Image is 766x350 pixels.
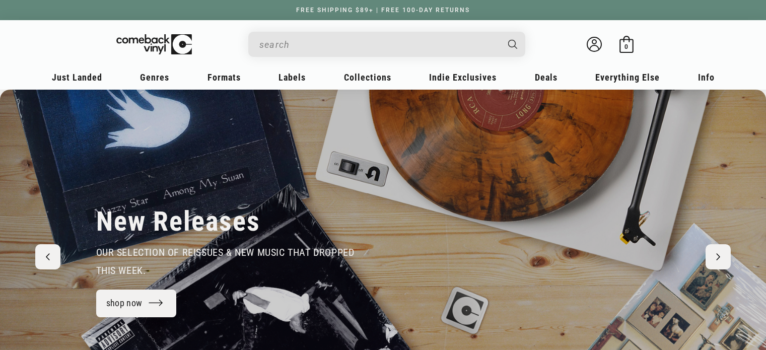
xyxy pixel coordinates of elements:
[344,72,391,83] span: Collections
[207,72,241,83] span: Formats
[429,72,497,83] span: Indie Exclusives
[278,72,306,83] span: Labels
[535,72,558,83] span: Deals
[96,290,177,317] a: shop now
[698,72,715,83] span: Info
[248,32,525,57] div: Search
[259,34,498,55] input: search
[35,244,60,269] button: Previous slide
[595,72,660,83] span: Everything Else
[286,7,480,14] a: FREE SHIPPING $89+ | FREE 100-DAY RETURNS
[96,246,355,276] span: our selection of reissues & new music that dropped this week.
[499,32,526,57] button: Search
[624,43,628,50] span: 0
[706,244,731,269] button: Next slide
[140,72,169,83] span: Genres
[96,205,260,238] h2: New Releases
[52,72,102,83] span: Just Landed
